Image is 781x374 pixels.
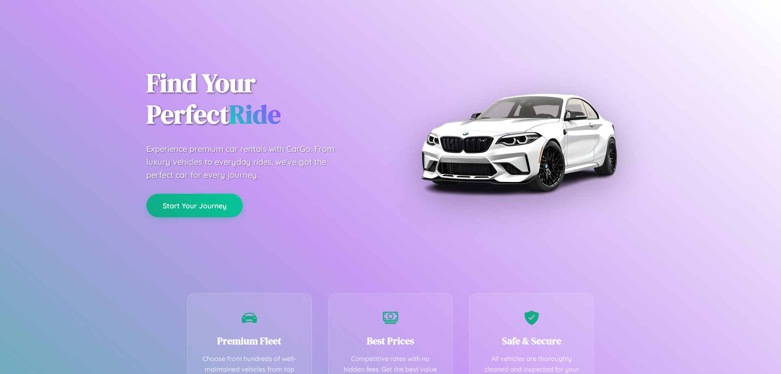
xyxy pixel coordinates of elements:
[146,194,243,217] button: Start Your Journey
[341,334,441,348] h3: Best Prices
[482,334,581,348] h3: Safe & Secure
[146,142,350,182] p: Experience premium car rentals with CarGo. From luxury vehicles to everyday rides, we've got the ...
[417,41,620,244] img: Premium BMW car rental vehicle
[229,96,281,132] span: Ride
[146,68,378,130] h1: Find Your Perfect
[200,334,299,348] h3: Premium Fleet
